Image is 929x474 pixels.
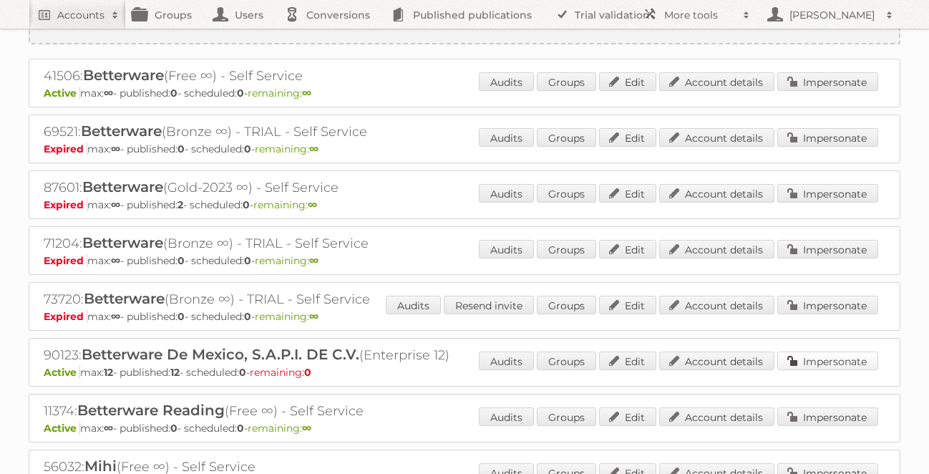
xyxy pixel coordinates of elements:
span: remaining: [255,254,318,267]
strong: ∞ [302,87,311,100]
strong: 0 [237,87,244,100]
strong: 2 [177,198,183,211]
h2: [PERSON_NAME] [786,8,879,22]
a: Impersonate [777,296,878,314]
strong: ∞ [308,198,317,211]
a: Groups [537,240,596,258]
strong: 0 [170,87,177,100]
a: Impersonate [777,352,878,370]
a: Audits [479,72,534,91]
a: Audits [479,184,534,203]
strong: 0 [177,142,185,155]
span: remaining: [248,422,311,435]
a: Impersonate [777,407,878,426]
a: Impersonate [777,72,878,91]
a: Impersonate [777,240,878,258]
strong: 12 [104,366,113,379]
span: remaining: [250,366,311,379]
a: Audits [479,128,534,147]
strong: ∞ [309,142,318,155]
strong: 0 [304,366,311,379]
h2: 90123: (Enterprise 12) [44,346,545,364]
h2: 73720: (Bronze ∞) - TRIAL - Self Service [44,290,545,309]
a: Account details [659,184,774,203]
strong: 12 [170,366,180,379]
a: Edit [599,352,656,370]
span: remaining: [255,310,318,323]
p: max: - published: - scheduled: - [44,422,885,435]
p: max: - published: - scheduled: - [44,142,885,155]
h2: 11374: (Free ∞) - Self Service [44,402,545,420]
p: max: - published: - scheduled: - [44,198,885,211]
strong: ∞ [111,254,120,267]
strong: 0 [244,142,251,155]
a: Audits [479,240,534,258]
span: Betterware Reading [77,402,225,419]
strong: 0 [170,422,177,435]
a: Groups [537,296,596,314]
strong: 0 [177,254,185,267]
strong: 0 [177,310,185,323]
a: Account details [659,296,774,314]
a: Impersonate [777,184,878,203]
p: max: - published: - scheduled: - [44,254,885,267]
span: remaining: [248,87,311,100]
span: remaining: [255,142,318,155]
strong: ∞ [111,310,120,323]
a: Groups [537,352,596,370]
h2: More tools [664,8,736,22]
a: Audits [479,352,534,370]
p: max: - published: - scheduled: - [44,87,885,100]
a: Edit [599,296,656,314]
strong: 0 [244,310,251,323]
h2: Accounts [57,8,104,22]
a: Edit [599,128,656,147]
span: Expired [44,198,87,211]
h2: 71204: (Bronze ∞) - TRIAL - Self Service [44,234,545,253]
span: remaining: [253,198,317,211]
span: Betterware De Mexico, S.A.P.I. DE C.V. [82,346,359,363]
a: Account details [659,352,774,370]
a: Account details [659,407,774,426]
a: Edit [599,407,656,426]
strong: ∞ [309,254,318,267]
a: Edit [599,240,656,258]
strong: ∞ [111,142,120,155]
strong: ∞ [111,198,120,211]
a: Groups [537,407,596,426]
a: Edit [599,184,656,203]
a: Audits [386,296,441,314]
span: Betterware [81,122,162,140]
a: Groups [537,184,596,203]
a: Impersonate [777,128,878,147]
a: Resend invite [444,296,534,314]
h2: 87601: (Gold-2023 ∞) - Self Service [44,178,545,197]
strong: 0 [237,422,244,435]
a: Edit [599,72,656,91]
strong: 0 [239,366,246,379]
span: Expired [44,254,87,267]
a: Account details [659,72,774,91]
strong: 0 [243,198,250,211]
span: Active [44,366,80,379]
span: Betterware [83,67,164,84]
span: Expired [44,142,87,155]
span: Active [44,87,80,100]
strong: ∞ [104,87,113,100]
a: Audits [479,407,534,426]
a: Account details [659,240,774,258]
strong: 0 [244,254,251,267]
span: Expired [44,310,87,323]
strong: ∞ [104,422,113,435]
a: Groups [537,72,596,91]
h2: 41506: (Free ∞) - Self Service [44,67,545,85]
strong: ∞ [309,310,318,323]
p: max: - published: - scheduled: - [44,310,885,323]
h2: 69521: (Bronze ∞) - TRIAL - Self Service [44,122,545,141]
span: Active [44,422,80,435]
strong: ∞ [302,422,311,435]
a: Groups [537,128,596,147]
span: Betterware [82,234,163,251]
a: Account details [659,128,774,147]
p: max: - published: - scheduled: - [44,366,885,379]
